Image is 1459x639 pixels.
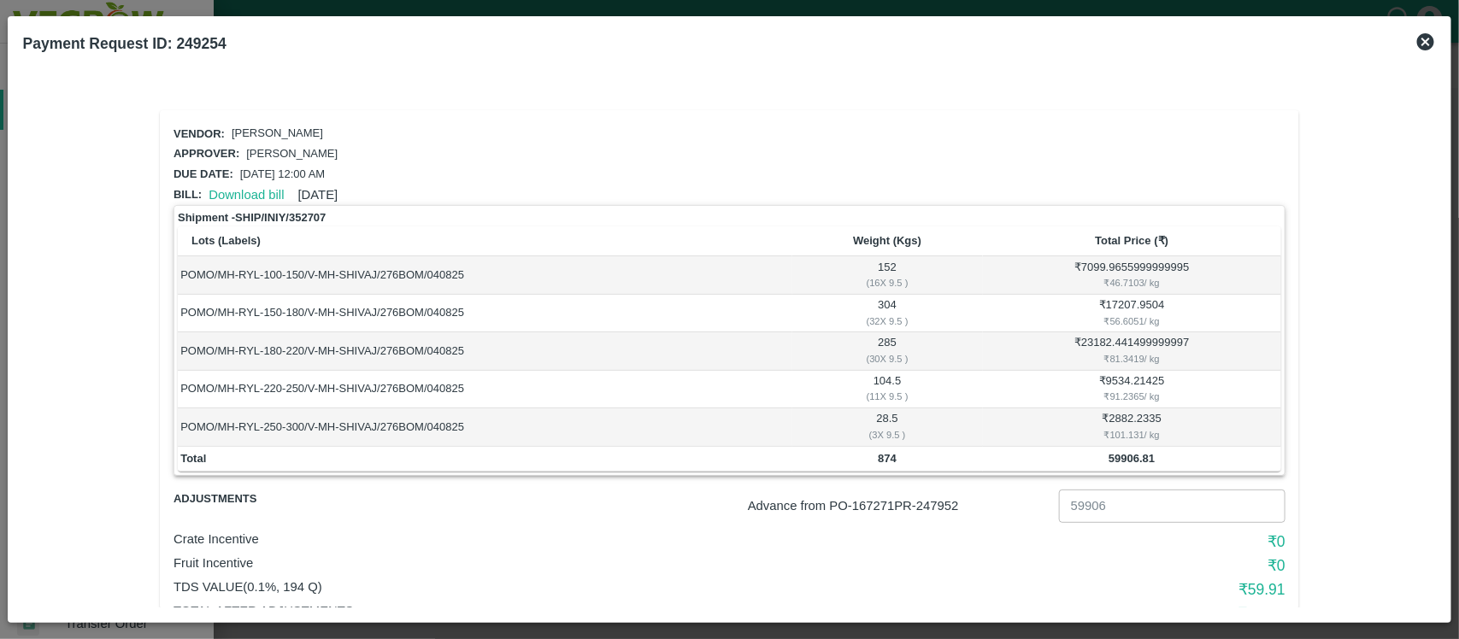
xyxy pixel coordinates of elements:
[174,188,202,201] span: Bill:
[795,351,980,366] div: ( 30 X 9.5 )
[983,408,1281,446] td: ₹ 2882.2335
[795,314,980,329] div: ( 32 X 9.5 )
[178,371,792,408] td: POMO/MH-RYL-220-250/V-MH-SHIVAJ/276BOM/040825
[795,427,980,443] div: ( 3 X 9.5 )
[792,408,983,446] td: 28.5
[23,35,226,52] b: Payment Request ID: 249254
[983,332,1281,370] td: ₹ 23182.441499999997
[174,147,239,160] span: Approver:
[180,452,206,465] b: Total
[983,371,1281,408] td: ₹ 9534.21425
[853,234,921,247] b: Weight (Kgs)
[178,295,792,332] td: POMO/MH-RYL-150-180/V-MH-SHIVAJ/276BOM/040825
[298,188,338,202] span: [DATE]
[748,496,1052,515] p: Advance from PO- 167271 PR- 247952
[174,577,915,596] p: TDS VALUE (0.1%, 194 Q)
[915,530,1285,554] h6: ₹ 0
[174,167,233,180] span: Due date:
[174,490,359,509] span: Adjustments
[983,295,1281,332] td: ₹ 17207.9504
[1059,490,1285,522] input: Advance
[240,167,325,183] p: [DATE] 12:00 AM
[1109,452,1155,465] b: 59906.81
[878,452,897,465] b: 874
[915,601,1285,625] h6: ₹ -59.1
[915,577,1285,601] h6: ₹ 59.91
[178,256,792,294] td: POMO/MH-RYL-100-150/V-MH-SHIVAJ/276BOM/040825
[174,554,915,572] p: Fruit Incentive
[232,126,323,142] p: [PERSON_NAME]
[174,127,225,140] span: Vendor:
[983,256,1281,294] td: ₹ 7099.9655999999995
[174,601,915,620] p: Total After adjustments
[792,371,983,408] td: 104.5
[792,256,983,294] td: 152
[985,427,1279,443] div: ₹ 101.131 / kg
[178,332,792,370] td: POMO/MH-RYL-180-220/V-MH-SHIVAJ/276BOM/040825
[792,295,983,332] td: 304
[178,209,326,226] strong: Shipment - SHIP/INIY/352707
[209,188,284,202] a: Download bill
[246,146,338,162] p: [PERSON_NAME]
[915,554,1285,577] h6: ₹ 0
[985,275,1279,290] div: ₹ 46.7103 / kg
[795,389,980,404] div: ( 11 X 9.5 )
[795,275,980,290] div: ( 16 X 9.5 )
[191,234,261,247] b: Lots (Labels)
[985,351,1279,366] div: ₹ 81.3419 / kg
[174,530,915,548] p: Crate Incentive
[178,408,792,446] td: POMO/MH-RYL-250-300/V-MH-SHIVAJ/276BOM/040825
[985,314,1279,329] div: ₹ 56.6051 / kg
[792,332,983,370] td: 285
[985,389,1279,404] div: ₹ 91.2365 / kg
[1095,234,1168,247] b: Total Price (₹)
